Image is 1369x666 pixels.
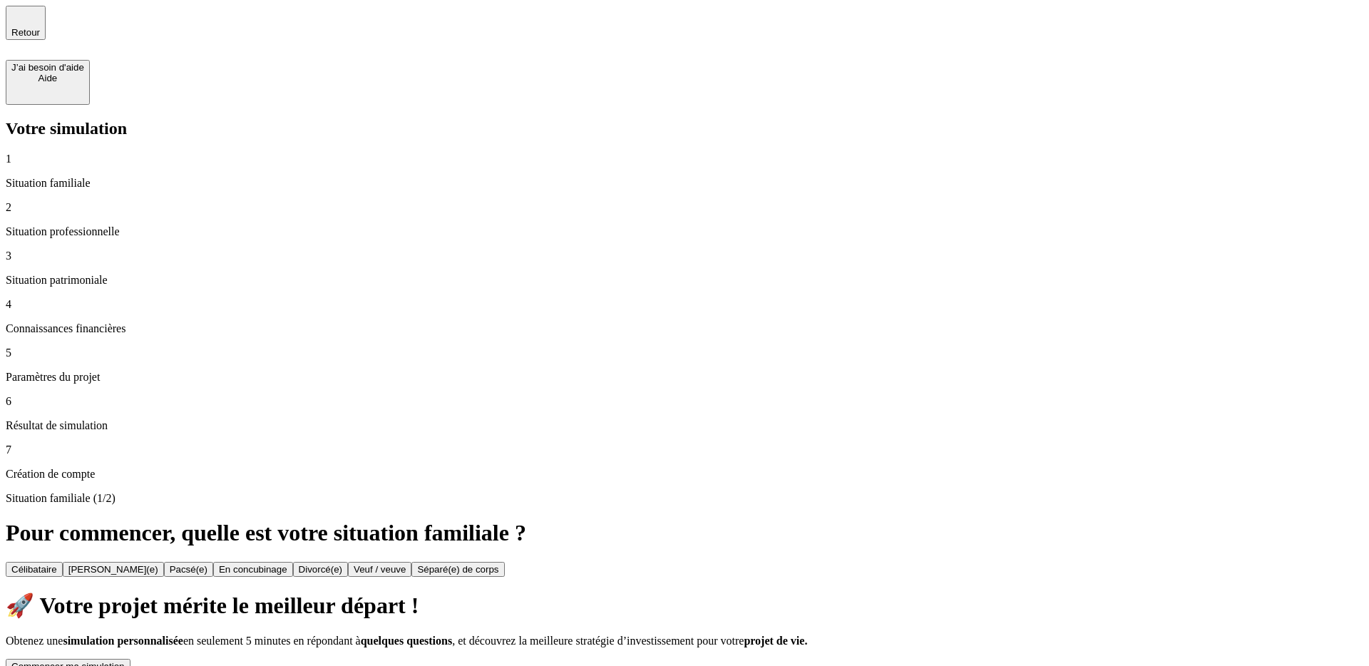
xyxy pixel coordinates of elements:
span: quelques questions [361,635,453,647]
span: en seulement 5 minutes en répondant à [183,635,361,647]
span: , et découvrez la meilleure stratégie d’investissement pour votre [452,635,744,647]
span: simulation personnalisée [63,635,183,647]
span: Obtenez une [6,635,63,647]
h1: 🚀 Votre projet mérite le meilleur départ ! [6,592,1363,619]
span: projet de vie. [744,635,807,647]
